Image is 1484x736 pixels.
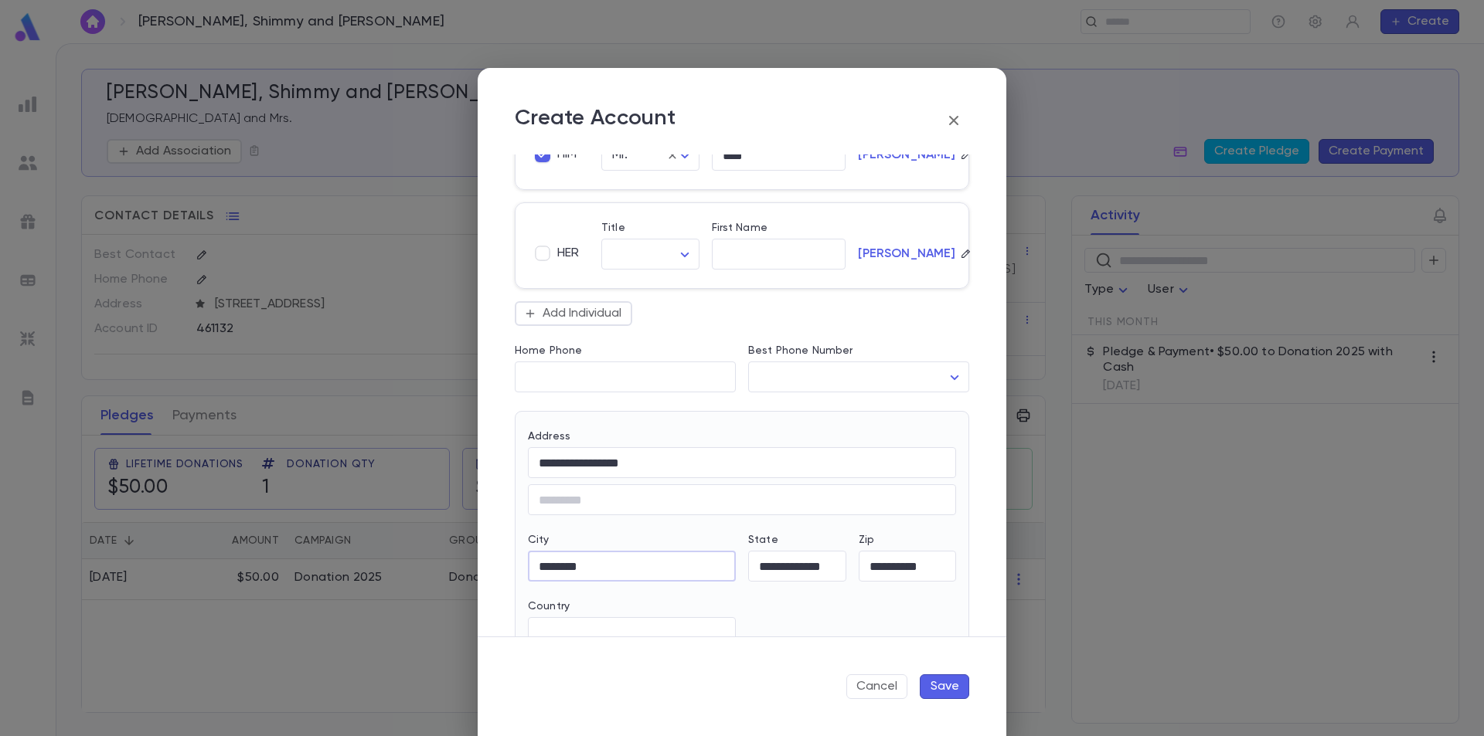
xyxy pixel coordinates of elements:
div: ​ [748,362,969,392]
span: HER [557,246,579,261]
span: HIM [557,147,577,162]
button: Save [920,674,969,699]
div: Mr. [601,141,699,171]
label: State [748,534,778,546]
button: Cancel [846,674,907,699]
p: [PERSON_NAME] [858,246,955,262]
div: ​ [601,239,699,270]
label: Address [528,430,570,443]
label: Title [601,222,625,234]
label: Home Phone [515,344,582,357]
label: Best Phone Number [748,344,853,357]
span: Mr. [612,149,628,161]
label: Zip [859,534,874,546]
label: City [528,534,550,546]
label: First Name [712,222,768,234]
label: Country [528,600,570,612]
p: [PERSON_NAME] [858,148,955,163]
p: Create Account [515,105,676,136]
button: Add Individual [515,301,632,326]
